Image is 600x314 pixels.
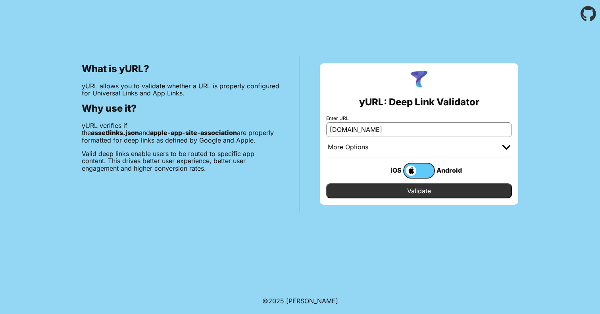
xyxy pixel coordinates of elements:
[326,122,512,137] input: e.g. https://app.chayev.com/xyx
[326,116,512,121] label: Enter URL
[326,183,512,198] input: Validate
[268,297,284,305] span: 2025
[502,145,510,150] img: chevron
[359,97,479,108] h2: yURL: Deep Link Validator
[262,288,338,314] footer: ©
[435,165,467,175] div: Android
[286,297,338,305] a: Michael Ibragimchayev's Personal Site
[409,70,429,90] img: yURL Logo
[82,63,280,74] h2: What is yURL?
[82,122,280,144] p: yURL verifies if the and are properly formatted for deep links as defined by Google and Apple.
[371,165,403,175] div: iOS
[82,82,280,97] p: yURL allows you to validate whether a URL is properly configured for Universal Links and App Links.
[328,143,368,151] div: More Options
[91,129,139,137] b: assetlinks.json
[150,129,237,137] b: apple-app-site-association
[82,103,280,114] h2: Why use it?
[82,150,280,172] p: Valid deep links enable users to be routed to specific app content. This drives better user exper...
